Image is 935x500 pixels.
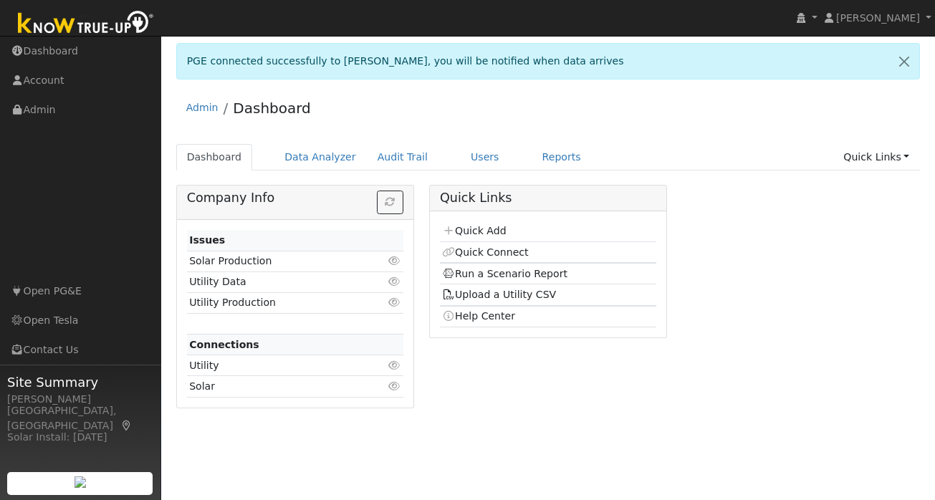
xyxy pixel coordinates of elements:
h5: Company Info [187,191,403,206]
a: Data Analyzer [274,144,367,170]
i: Click to view [388,360,401,370]
a: Users [460,144,510,170]
a: Upload a Utility CSV [442,289,556,300]
a: Reports [532,144,592,170]
td: Utility Data [187,271,368,292]
td: Utility [187,355,368,376]
a: Map [120,420,133,431]
i: Click to view [388,381,401,391]
td: Utility Production [187,292,368,313]
a: Quick Connect [442,246,528,258]
td: Solar [187,376,368,397]
i: Click to view [388,256,401,266]
a: Dashboard [233,100,311,117]
strong: Issues [189,234,225,246]
div: Solar Install: [DATE] [7,430,153,445]
strong: Connections [189,339,259,350]
img: retrieve [75,476,86,488]
div: [PERSON_NAME] [7,392,153,407]
span: Site Summary [7,372,153,392]
td: Solar Production [187,251,368,271]
i: Click to view [388,297,401,307]
a: Admin [186,102,219,113]
a: Dashboard [176,144,253,170]
a: Quick Add [442,225,506,236]
a: Audit Trail [367,144,438,170]
div: [GEOGRAPHIC_DATA], [GEOGRAPHIC_DATA] [7,403,153,433]
h5: Quick Links [440,191,656,206]
a: Close [889,44,919,79]
a: Run a Scenario Report [442,268,567,279]
a: Help Center [442,310,515,322]
img: Know True-Up [11,8,161,40]
a: Quick Links [833,144,920,170]
span: [PERSON_NAME] [836,12,920,24]
i: Click to view [388,277,401,287]
div: PGE connected successfully to [PERSON_NAME], you will be notified when data arrives [176,43,921,80]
